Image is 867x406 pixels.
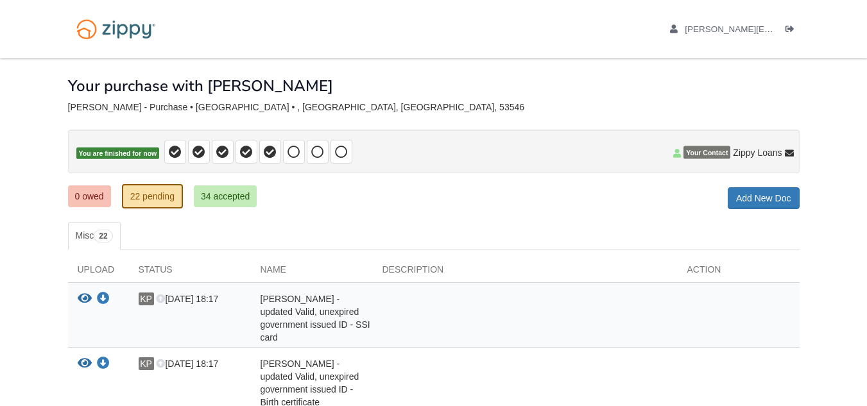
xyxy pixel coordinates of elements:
a: 0 owed [68,185,111,207]
div: Name [251,263,373,282]
button: View Kenneth Perry - updated Valid, unexpired government issued ID - SSI card [78,292,92,306]
a: Misc [68,222,121,250]
span: Your Contact [683,146,730,159]
div: Status [129,263,251,282]
span: [PERSON_NAME] - updated Valid, unexpired government issued ID - SSI card [261,294,370,343]
span: [DATE] 18:17 [156,359,218,369]
span: Zippy Loans [733,146,782,159]
span: KP [139,357,154,370]
div: [PERSON_NAME] - Purchase • [GEOGRAPHIC_DATA] • , [GEOGRAPHIC_DATA], [GEOGRAPHIC_DATA], 53546 [68,102,800,113]
span: [DATE] 18:17 [156,294,218,304]
a: 34 accepted [194,185,257,207]
button: View Kenneth Perry - updated Valid, unexpired government issued ID - Birth certificate [78,357,92,371]
span: KP [139,292,154,305]
span: You are finished for now [76,148,160,160]
div: Action [678,263,800,282]
h1: Your purchase with [PERSON_NAME] [68,78,333,94]
span: 22 [94,230,112,242]
a: Log out [785,24,800,37]
a: Download Kenneth Perry - updated Valid, unexpired government issued ID - Birth certificate [97,359,110,369]
a: 22 pending [122,184,183,208]
a: Download Kenneth Perry - updated Valid, unexpired government issued ID - SSI card [97,294,110,305]
div: Description [373,263,678,282]
div: Upload [68,263,129,282]
a: Add New Doc [728,187,800,209]
img: Logo [68,13,164,46]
